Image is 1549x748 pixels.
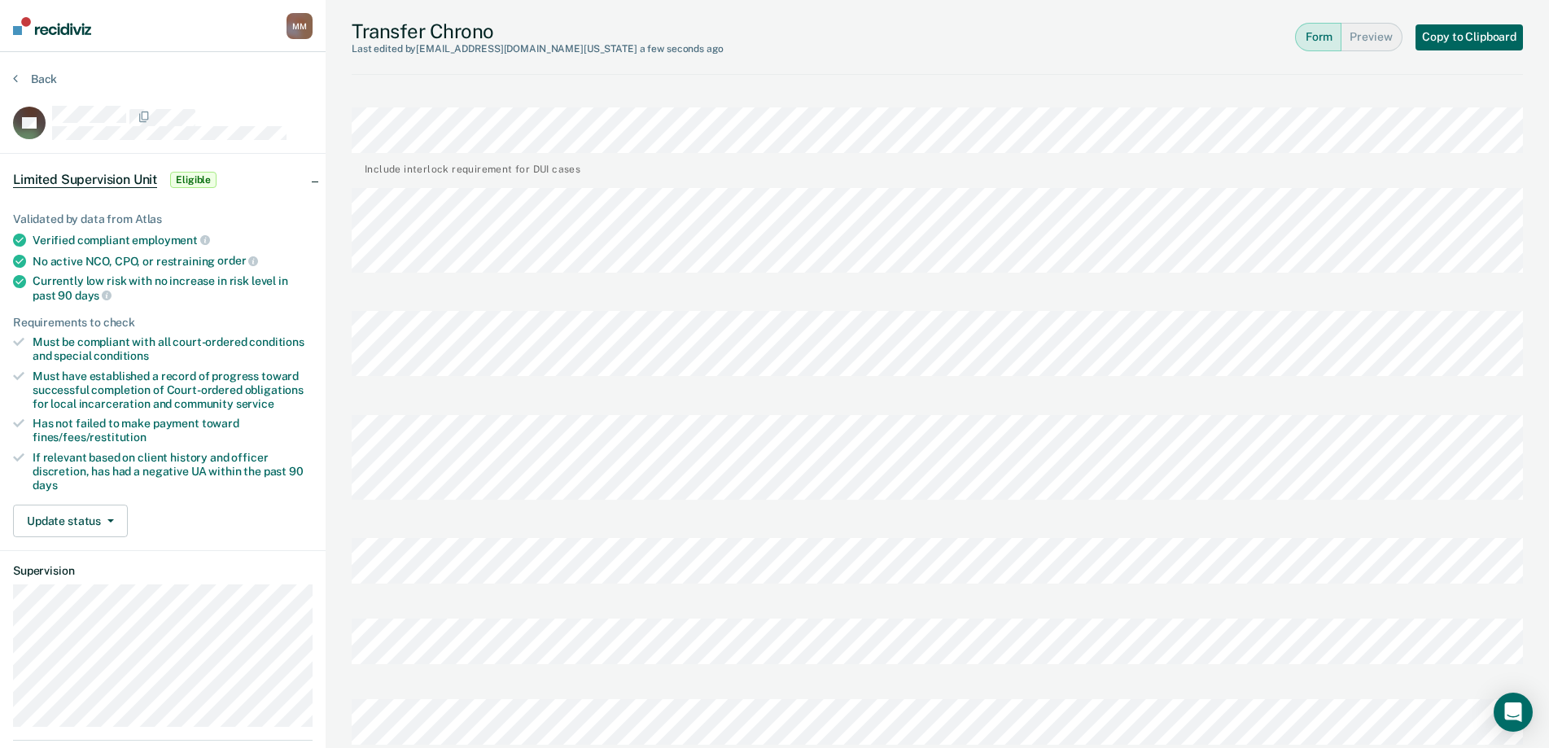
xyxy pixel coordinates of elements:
div: No active NCO, CPO, or restraining [33,254,313,269]
div: Requirements to check [13,316,313,330]
img: Recidiviz [13,17,91,35]
span: days [75,289,112,302]
div: Validated by data from Atlas [13,212,313,226]
dt: Supervision [13,564,313,578]
span: service [236,397,274,410]
span: fines/fees/restitution [33,431,147,444]
span: order [217,254,258,267]
button: Back [13,72,57,86]
button: Copy to Clipboard [1416,24,1523,50]
div: M M [287,13,313,39]
div: Currently low risk with no increase in risk level in past 90 [33,274,313,302]
div: If relevant based on client history and officer discretion, has had a negative UA within the past 90 [33,451,313,492]
div: Verified compliant [33,233,313,247]
span: Eligible [170,172,217,188]
span: employment [132,234,209,247]
span: days [33,479,57,492]
button: Update status [13,505,128,537]
button: Form [1295,23,1341,51]
div: Transfer Chrono [352,20,724,55]
div: Open Intercom Messenger [1494,693,1533,732]
div: Last edited by [EMAIL_ADDRESS][DOMAIN_NAME][US_STATE] [352,43,724,55]
div: Must have established a record of progress toward successful completion of Court-ordered obligati... [33,370,313,410]
button: MM [287,13,313,39]
span: a few seconds ago [640,43,724,55]
div: Include interlock requirement for DUI cases [365,160,580,175]
div: Has not failed to make payment toward [33,417,313,444]
button: Preview [1341,23,1402,51]
div: Must be compliant with all court-ordered conditions and special conditions [33,335,313,363]
span: Limited Supervision Unit [13,172,157,188]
